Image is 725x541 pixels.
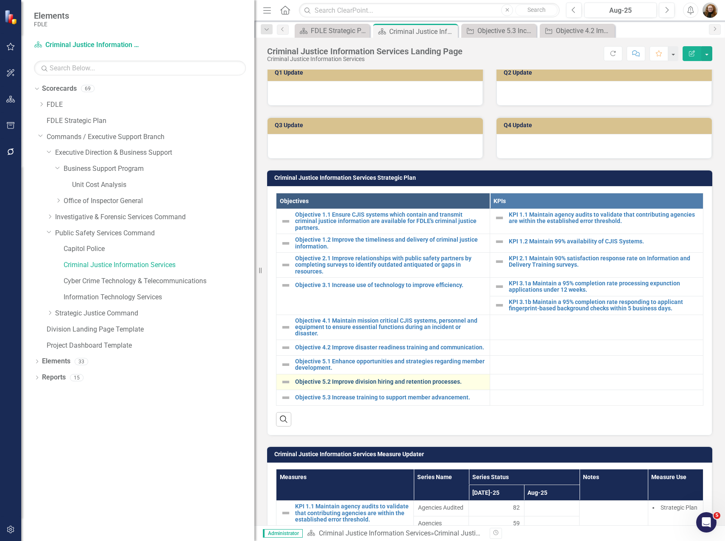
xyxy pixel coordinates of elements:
a: Commands / Executive Support Branch [47,132,254,142]
span: Elements [34,11,69,21]
img: ClearPoint Strategy [4,9,20,25]
img: Not Defined [281,343,291,353]
h3: Criminal Justice Information Services Measure Updater [274,451,708,457]
span: Agencies Scheduled [418,519,464,536]
td: Double-Click to Edit [414,516,469,539]
div: 69 [81,85,95,92]
input: Search Below... [34,61,246,75]
td: Double-Click to Edit Right Click for Context Menu [490,296,703,315]
td: Double-Click to Edit Right Click for Context Menu [276,252,490,277]
img: Not Defined [494,257,505,267]
div: Aug-25 [587,6,654,16]
a: Objective 1.1 Ensure CJIS systems which contain and transmit criminal justice information are ava... [295,212,485,231]
img: Not Defined [281,360,291,370]
img: Not Defined [281,322,291,332]
a: Investigative & Forensic Services Command [55,212,254,222]
button: Jennifer Siddoway [703,3,718,18]
td: Double-Click to Edit [524,501,579,516]
div: Criminal Justice Information Services [267,56,463,62]
img: Not Defined [281,393,291,403]
a: Objective 4.1 Maintain mission critical CJIS systems, personnel and equipment to ensure essential... [295,318,485,337]
span: 82 [513,503,520,512]
img: Not Defined [281,238,291,248]
td: Double-Click to Edit Right Click for Context Menu [490,209,703,234]
div: Criminal Justice Information Services Landing Page [389,26,456,37]
div: 15 [70,374,84,381]
a: Objective 4.2 Improve disaster readiness training and communication. [542,25,613,36]
a: Objective 4.2 Improve disaster readiness training and communication. [295,344,485,351]
td: Double-Click to Edit Right Click for Context Menu [276,209,490,234]
td: Double-Click to Edit Right Click for Context Menu [276,234,490,253]
span: Strategic Plan [661,504,697,511]
td: Double-Click to Edit Right Click for Context Menu [276,374,490,390]
div: Criminal Justice Information Services Landing Page [434,529,589,537]
td: Double-Click to Edit [524,516,579,539]
img: Not Defined [281,377,291,387]
a: Objective 5.2 Improve division hiring and retention processes. [295,379,485,385]
td: Double-Click to Edit Right Click for Context Menu [490,278,703,296]
a: Objective 5.3 Increase training to support member advancement. [295,394,485,401]
h3: Q4 Update [504,122,708,128]
div: Objective 5.3 Increase training to support member advancement. [477,25,534,36]
a: Unit Cost Analysis [72,180,254,190]
td: Double-Click to Edit Right Click for Context Menu [276,278,490,315]
img: Not Defined [494,213,505,223]
img: Not Defined [281,260,291,270]
a: Criminal Justice Information Services [64,260,254,270]
a: Objective 5.3 Increase training to support member advancement. [463,25,534,36]
h3: Q1 Update [275,70,479,76]
small: FDLE [34,21,69,28]
a: KPI 2.1 Maintain 90% satisfaction response rate on Information and Delivery Training surveys. [509,255,699,268]
td: Double-Click to Edit Right Click for Context Menu [490,234,703,253]
a: Public Safety Services Command [55,229,254,238]
a: KPI 3.1b Maintain a 95% completion rate responding to applicant fingerprint-based background chec... [509,299,699,312]
a: Scorecards [42,84,77,94]
h3: Q3 Update [275,122,479,128]
a: Criminal Justice Information Services [34,40,140,50]
h3: Criminal Justice Information Services Strategic Plan [274,175,708,181]
a: Objective 5.1 Enhance opportunities and strategies regarding member development. [295,358,485,371]
img: Not Defined [281,216,291,226]
input: Search ClearPoint... [299,3,560,18]
button: Aug-25 [584,3,657,18]
div: FDLE Strategic Plan [311,25,368,36]
a: Objective 3.1 Increase use of technology to improve efficiency. [295,282,485,288]
img: Not Defined [494,300,505,310]
span: Search [527,6,546,13]
a: FDLE Strategic Plan [297,25,368,36]
a: Elements [42,357,70,366]
a: Cyber Crime Technology & Telecommunications [64,276,254,286]
span: Agencies Audited [418,503,464,512]
h3: Q2 Update [504,70,708,76]
a: KPI 3.1a Maintain a 95% completion rate processing expunction applications under 12 weeks. [509,280,699,293]
a: Information Technology Services [64,293,254,302]
td: Double-Click to Edit Right Click for Context Menu [276,390,490,405]
a: KPI 1.2 Maintain 99% availability of CJIS Systems. [509,238,699,245]
img: Not Defined [281,508,291,518]
span: Administrator [263,529,303,538]
a: Objective 1.2 Improve the timeliness and delivery of criminal justice information. [295,237,485,250]
a: Capitol Police [64,244,254,254]
td: Double-Click to Edit [469,501,524,516]
a: KPI 1.1 Maintain agency audits to validate that contributing agencies are within the established ... [295,503,409,523]
a: Project Dashboard Template [47,341,254,351]
img: Not Defined [281,280,291,290]
td: Double-Click to Edit [469,516,524,539]
td: Double-Click to Edit Right Click for Context Menu [276,315,490,340]
button: Search [515,4,558,16]
a: FDLE Strategic Plan [47,116,254,126]
td: Double-Click to Edit Right Click for Context Menu [490,252,703,277]
td: Double-Click to Edit Right Click for Context Menu [276,355,490,374]
a: Reports [42,373,66,382]
td: Double-Click to Edit [414,501,469,516]
img: Not Defined [494,282,505,292]
a: Office of Inspector General [64,196,254,206]
a: Business Support Program [64,164,254,174]
div: Criminal Justice Information Services Landing Page [267,47,463,56]
div: » [307,529,483,538]
a: Objective 2.1 Improve relationships with public safety partners by completing surveys to identify... [295,255,485,275]
a: KPI 1.1 Maintain agency audits to validate that contributing agencies are within the established ... [509,212,699,225]
div: Objective 4.2 Improve disaster readiness training and communication. [556,25,613,36]
td: Double-Click to Edit Right Click for Context Menu [276,340,490,355]
img: Not Defined [494,237,505,247]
